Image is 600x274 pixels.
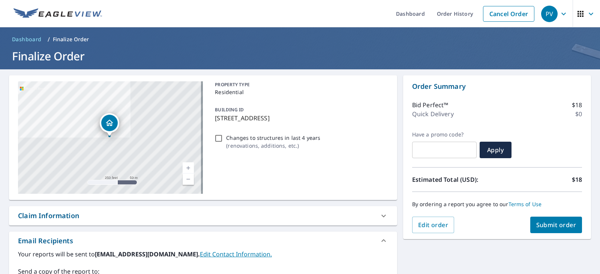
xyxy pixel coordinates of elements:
[412,217,454,233] button: Edit order
[215,81,385,88] p: PROPERTY TYPE
[9,206,397,225] div: Claim Information
[215,106,244,113] p: BUILDING ID
[412,81,582,91] p: Order Summary
[18,250,388,259] label: Your reports will be sent to
[486,146,505,154] span: Apply
[200,250,272,258] a: EditContactInfo
[483,6,534,22] a: Cancel Order
[480,142,511,158] button: Apply
[412,175,497,184] p: Estimated Total (USD):
[100,113,119,136] div: Dropped pin, building 1, Residential property, 6729 Greywalls Ln Raleigh, NC 27614
[412,109,454,118] p: Quick Delivery
[412,100,448,109] p: Bid Perfect™
[13,8,102,19] img: EV Logo
[9,33,591,45] nav: breadcrumb
[18,211,79,221] div: Claim Information
[215,88,385,96] p: Residential
[9,48,591,64] h1: Finalize Order
[18,236,73,246] div: Email Recipients
[9,232,397,250] div: Email Recipients
[226,142,320,150] p: ( renovations, additions, etc. )
[53,36,89,43] p: Finalize Order
[183,174,194,185] a: Current Level 17, Zoom Out
[215,114,385,123] p: [STREET_ADDRESS]
[572,100,582,109] p: $18
[536,221,576,229] span: Submit order
[530,217,582,233] button: Submit order
[412,201,582,208] p: By ordering a report you agree to our
[508,201,542,208] a: Terms of Use
[9,33,45,45] a: Dashboard
[412,131,477,138] label: Have a promo code?
[95,250,200,258] b: [EMAIL_ADDRESS][DOMAIN_NAME].
[226,134,320,142] p: Changes to structures in last 4 years
[541,6,558,22] div: PV
[418,221,448,229] span: Edit order
[572,175,582,184] p: $18
[575,109,582,118] p: $0
[12,36,42,43] span: Dashboard
[48,35,50,44] li: /
[183,162,194,174] a: Current Level 17, Zoom In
